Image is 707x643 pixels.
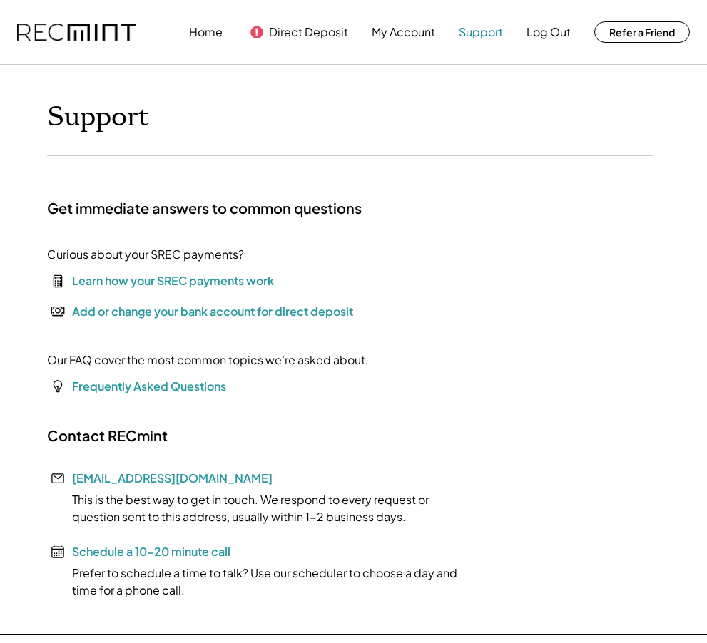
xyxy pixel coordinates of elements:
div: Our FAQ cover the most common topics we're asked about. [47,351,369,369]
h1: Support [47,101,149,134]
div: Learn how your SREC payments work [72,272,274,289]
a: Frequently Asked Questions [72,379,226,393]
a: Schedule a 10-20 minute call [72,544,230,559]
button: Support [459,18,503,46]
div: Curious about your SREC payments? [47,246,244,263]
img: recmint-logotype%403x.png [17,24,136,41]
div: Add or change your bank account for direct deposit [72,303,353,320]
button: My Account [372,18,435,46]
h2: Get immediate answers to common questions [47,199,362,217]
h2: Contact RECmint [47,426,168,445]
button: Direct Deposit [269,18,348,46]
button: Home [189,18,223,46]
div: Prefer to schedule a time to talk? Use our scheduler to choose a day and time for a phone call. [47,565,475,599]
div: This is the best way to get in touch. We respond to every request or question sent to this addres... [47,491,475,525]
button: Log Out [527,18,571,46]
a: [EMAIL_ADDRESS][DOMAIN_NAME] [72,470,273,485]
button: Refer a Friend [594,21,690,43]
